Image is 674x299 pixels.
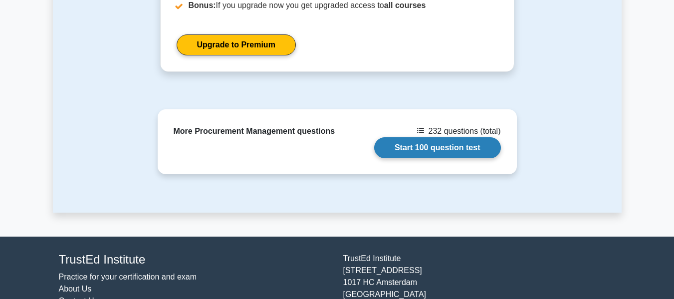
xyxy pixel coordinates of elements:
a: Upgrade to Premium [177,34,296,55]
a: Practice for your certification and exam [59,273,197,281]
a: About Us [59,285,92,293]
a: Start 100 question test [374,137,501,158]
h4: TrustEd Institute [59,253,331,267]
